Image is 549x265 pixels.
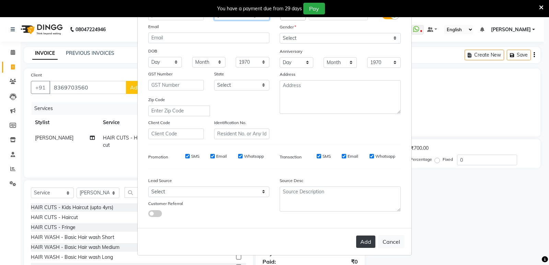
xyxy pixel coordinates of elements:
label: Source Desc [280,178,303,184]
label: Identification No. [214,120,246,126]
label: Promotion [148,154,168,160]
label: Address [280,71,295,77]
input: Client Code [148,129,204,139]
input: Enter Zip Code [148,106,210,116]
label: Whatsapp [244,153,264,159]
label: DOB [148,48,157,54]
label: Anniversary [280,48,302,55]
button: Pay [303,3,325,14]
label: Gender [280,24,296,30]
label: SMS [323,153,331,159]
label: Client Code [148,120,170,126]
label: Customer Referral [148,201,183,207]
div: You have a payment due from 29 days [217,5,302,12]
label: GST Number [148,71,173,77]
label: Email [216,153,227,159]
label: State [214,71,224,77]
input: Resident No. or Any Id [214,129,270,139]
button: Add [356,236,375,248]
label: Email [348,153,358,159]
label: Lead Source [148,178,172,184]
input: GST Number [148,80,204,91]
input: Email [148,33,269,43]
label: SMS [191,153,199,159]
label: Transaction [280,154,302,160]
button: Cancel [378,235,405,248]
label: Whatsapp [375,153,395,159]
label: Email [148,24,159,30]
label: Zip Code [148,97,165,103]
